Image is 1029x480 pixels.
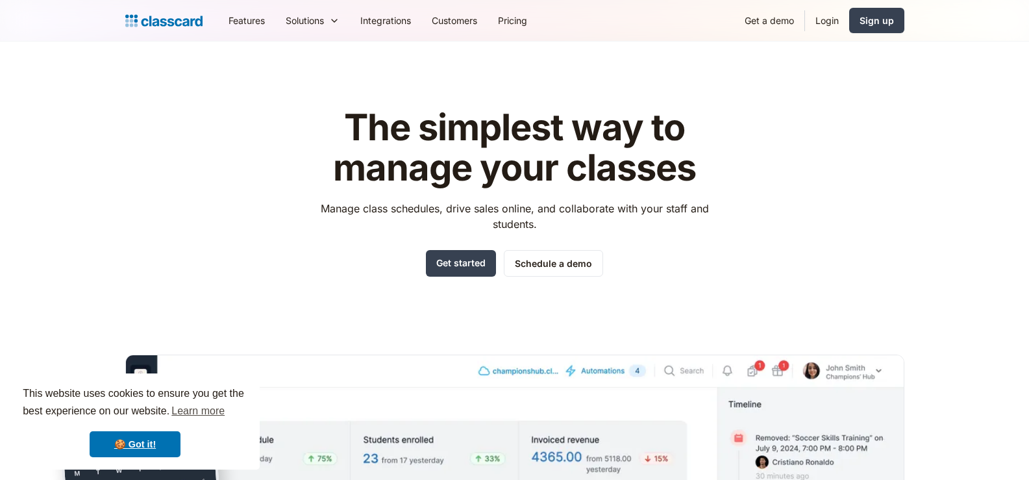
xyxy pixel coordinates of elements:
[504,250,603,277] a: Schedule a demo
[426,250,496,277] a: Get started
[805,6,849,35] a: Login
[488,6,538,35] a: Pricing
[10,373,260,470] div: cookieconsent
[421,6,488,35] a: Customers
[860,14,894,27] div: Sign up
[308,201,721,232] p: Manage class schedules, drive sales online, and collaborate with your staff and students.
[218,6,275,35] a: Features
[23,386,247,421] span: This website uses cookies to ensure you get the best experience on our website.
[849,8,904,33] a: Sign up
[169,401,227,421] a: learn more about cookies
[734,6,804,35] a: Get a demo
[286,14,324,27] div: Solutions
[350,6,421,35] a: Integrations
[90,431,180,457] a: dismiss cookie message
[125,12,203,30] a: home
[308,108,721,188] h1: The simplest way to manage your classes
[275,6,350,35] div: Solutions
